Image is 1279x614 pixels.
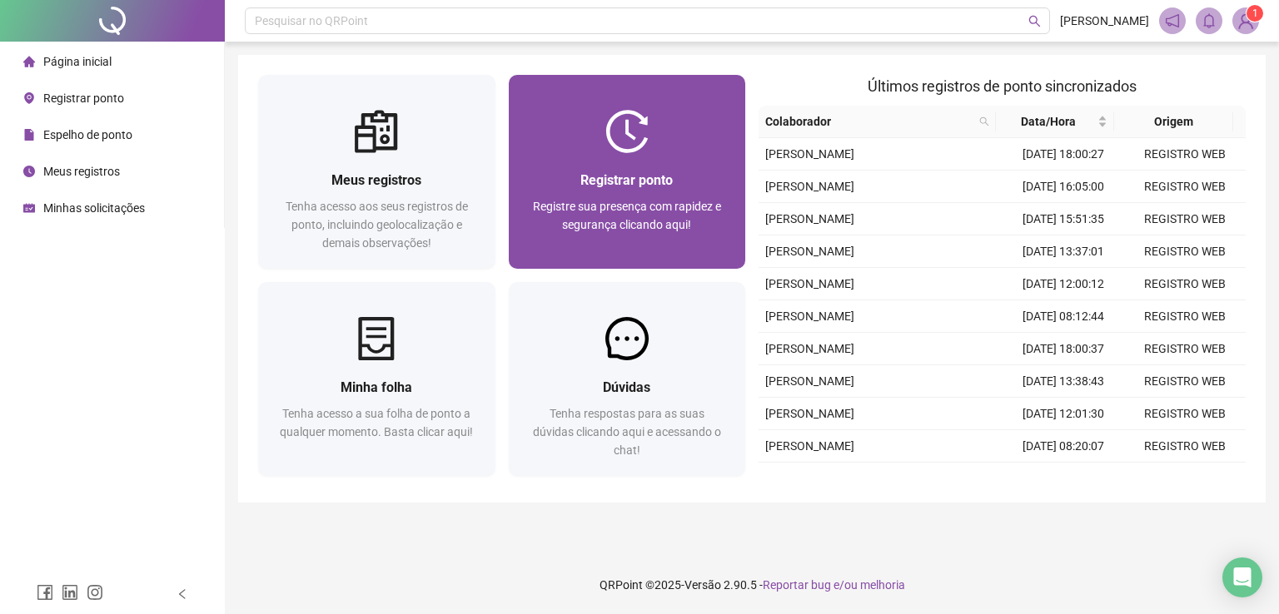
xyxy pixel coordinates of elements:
[765,407,854,420] span: [PERSON_NAME]
[868,77,1137,95] span: Últimos registros de ponto sincronizados
[1222,557,1262,597] div: Open Intercom Messenger
[1003,138,1124,171] td: [DATE] 18:00:27
[1003,300,1124,333] td: [DATE] 08:12:44
[765,180,854,193] span: [PERSON_NAME]
[1003,333,1124,365] td: [DATE] 18:00:37
[533,200,721,231] span: Registre sua presença com rapidez e segurança clicando aqui!
[979,116,989,126] span: search
[1003,430,1124,463] td: [DATE] 08:20:07
[1003,268,1124,300] td: [DATE] 12:00:12
[1028,15,1041,27] span: search
[1124,203,1246,235] td: REGISTRO WEB
[533,407,721,457] span: Tenha respostas para as suas dúvidas clicando aqui e acessando o chat!
[280,407,473,438] span: Tenha acesso a sua folha de ponto a qualquer momento. Basta clicar aqui!
[765,439,854,453] span: [PERSON_NAME]
[1124,463,1246,495] td: REGISTRO WEB
[765,112,973,131] span: Colaborador
[62,584,78,601] span: linkedin
[258,282,495,476] a: Minha folhaTenha acesso a sua folha de ponto a qualquer momento. Basta clicar aqui!
[765,147,854,161] span: [PERSON_NAME]
[1124,171,1246,203] td: REGISTRO WEB
[1165,13,1180,28] span: notification
[258,75,495,269] a: Meus registrosTenha acesso aos seus registros de ponto, incluindo geolocalização e demais observa...
[976,109,993,134] span: search
[1202,13,1217,28] span: bell
[43,92,124,105] span: Registrar ponto
[341,379,412,395] span: Minha folha
[1124,398,1246,430] td: REGISTRO WEB
[1124,235,1246,268] td: REGISTRO WEB
[509,282,746,476] a: DúvidasTenha respostas para as suas dúvidas clicando aqui e acessando o chat!
[1114,106,1232,138] th: Origem
[23,202,35,214] span: schedule
[1060,12,1149,30] span: [PERSON_NAME]
[765,277,854,290] span: [PERSON_NAME]
[43,201,145,215] span: Minhas solicitações
[23,92,35,104] span: environment
[763,578,905,592] span: Reportar bug e/ou melhoria
[331,172,421,188] span: Meus registros
[765,374,854,388] span: [PERSON_NAME]
[1247,5,1263,22] sup: Atualize o seu contato no menu Meus Dados
[765,309,854,323] span: [PERSON_NAME]
[1003,171,1124,203] td: [DATE] 16:05:00
[1124,365,1246,398] td: REGISTRO WEB
[23,129,35,141] span: file
[765,342,854,355] span: [PERSON_NAME]
[1124,333,1246,365] td: REGISTRO WEB
[1003,365,1124,398] td: [DATE] 13:38:43
[43,55,112,68] span: Página inicial
[43,165,120,178] span: Meus registros
[87,584,103,601] span: instagram
[1003,463,1124,495] td: [DATE] 18:01:36
[509,75,746,269] a: Registrar pontoRegistre sua presença com rapidez e segurança clicando aqui!
[1003,203,1124,235] td: [DATE] 15:51:35
[37,584,53,601] span: facebook
[286,200,468,250] span: Tenha acesso aos seus registros de ponto, incluindo geolocalização e demais observações!
[23,56,35,67] span: home
[1233,8,1258,33] img: 89297
[684,578,721,592] span: Versão
[1003,235,1124,268] td: [DATE] 13:37:01
[580,172,673,188] span: Registrar ponto
[43,128,132,141] span: Espelho de ponto
[996,106,1114,138] th: Data/Hora
[225,556,1279,614] footer: QRPoint © 2025 - 2.90.5 -
[1252,7,1258,19] span: 1
[765,212,854,225] span: [PERSON_NAME]
[1124,268,1246,300] td: REGISTRO WEB
[1003,112,1094,131] span: Data/Hora
[1124,430,1246,463] td: REGISTRO WEB
[23,166,35,177] span: clock-circle
[1124,138,1246,171] td: REGISTRO WEB
[603,379,650,395] span: Dúvidas
[1124,300,1246,333] td: REGISTRO WEB
[1003,398,1124,430] td: [DATE] 12:01:30
[765,245,854,258] span: [PERSON_NAME]
[177,588,188,600] span: left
